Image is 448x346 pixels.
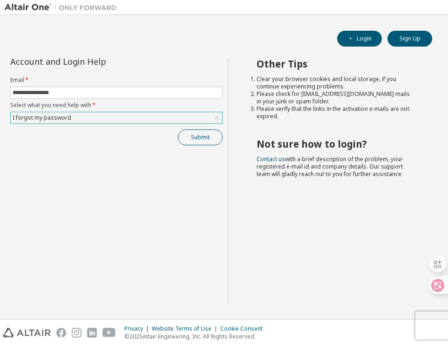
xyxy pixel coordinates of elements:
li: Please check for [EMAIL_ADDRESS][DOMAIN_NAME] mails in your junk or spam folder. [257,90,415,105]
label: Email [10,76,223,84]
div: I forgot my password [11,112,222,123]
div: Cookie Consent [220,325,268,332]
label: Select what you need help with [10,102,223,109]
img: Altair One [5,3,121,12]
p: © 2025 Altair Engineering, Inc. All Rights Reserved. [124,332,268,340]
li: Clear your browser cookies and local storage, if you continue experiencing problems. [257,75,415,90]
button: Login [337,31,382,47]
div: Website Terms of Use [152,325,220,332]
div: I forgot my password [11,113,73,123]
img: youtube.svg [102,328,116,338]
img: altair_logo.svg [3,328,51,338]
button: Sign Up [387,31,432,47]
img: instagram.svg [72,328,81,338]
button: Submit [178,129,223,145]
h2: Not sure how to login? [257,138,415,150]
img: facebook.svg [56,328,66,338]
img: linkedin.svg [87,328,97,338]
div: Account and Login Help [10,58,180,65]
div: Privacy [124,325,152,332]
h2: Other Tips [257,58,415,70]
a: Contact us [257,155,285,163]
li: Please verify that the links in the activation e-mails are not expired. [257,105,415,120]
span: with a brief description of the problem, your registered e-mail id and company details. Our suppo... [257,155,403,178]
